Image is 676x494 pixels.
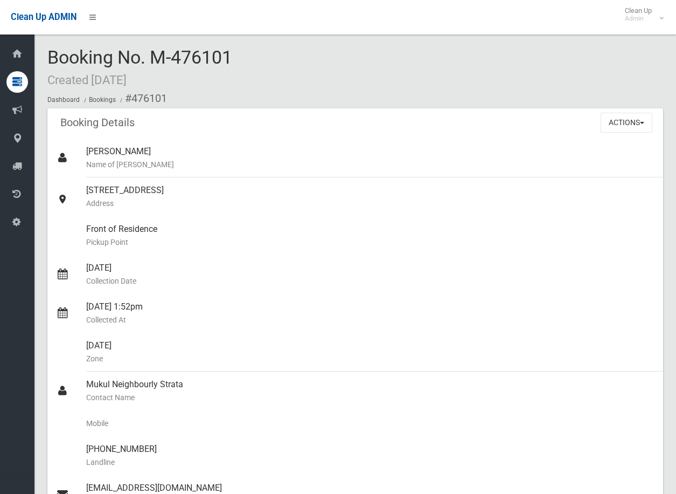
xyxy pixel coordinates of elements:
[86,313,654,326] small: Collected At
[117,88,167,108] li: #476101
[86,177,654,216] div: [STREET_ADDRESS]
[47,112,148,133] header: Booking Details
[11,12,76,22] span: Clean Up ADMIN
[601,113,652,133] button: Actions
[86,275,654,287] small: Collection Date
[86,236,654,249] small: Pickup Point
[47,46,232,88] span: Booking No. M-476101
[86,456,654,469] small: Landline
[47,96,80,104] a: Dashboard
[86,139,654,177] div: [PERSON_NAME]
[86,417,654,430] small: Mobile
[86,333,654,372] div: [DATE]
[625,15,652,23] small: Admin
[86,255,654,294] div: [DATE]
[47,73,127,87] small: Created [DATE]
[86,294,654,333] div: [DATE] 1:52pm
[86,436,654,475] div: [PHONE_NUMBER]
[86,158,654,171] small: Name of [PERSON_NAME]
[86,197,654,210] small: Address
[89,96,116,104] a: Bookings
[86,391,654,404] small: Contact Name
[619,6,663,23] span: Clean Up
[86,216,654,255] div: Front of Residence
[86,352,654,365] small: Zone
[86,372,654,410] div: Mukul Neighbourly Strata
